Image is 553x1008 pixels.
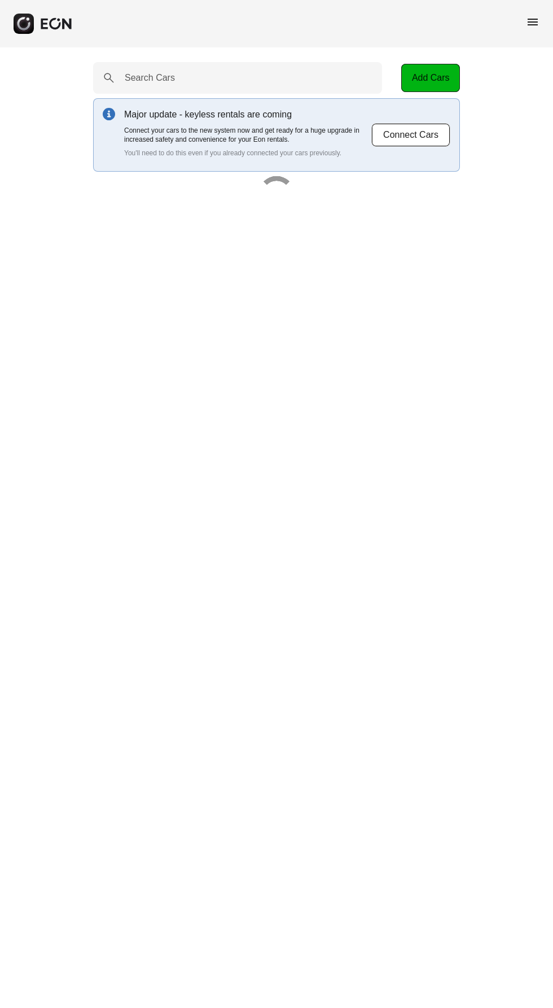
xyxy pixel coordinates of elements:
img: info [103,108,115,120]
p: Major update - keyless rentals are coming [124,108,371,121]
button: Add Cars [401,64,460,92]
span: menu [526,15,539,29]
p: Connect your cars to the new system now and get ready for a huge upgrade in increased safety and ... [124,126,371,144]
p: You'll need to do this even if you already connected your cars previously. [124,149,371,158]
button: Connect Cars [371,123,450,147]
label: Search Cars [125,71,175,85]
